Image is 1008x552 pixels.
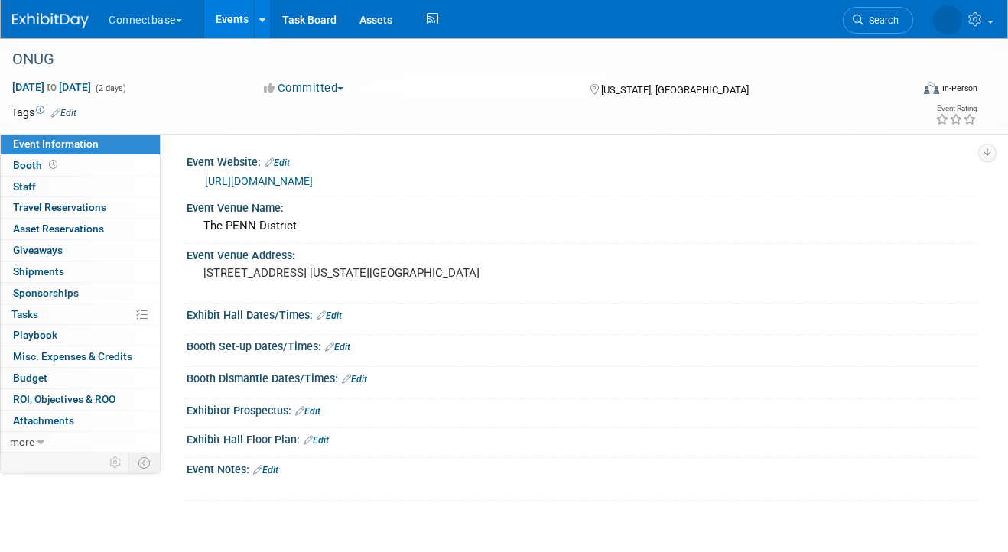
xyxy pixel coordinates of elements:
[836,80,978,102] div: Event Format
[7,46,895,73] div: ONUG
[203,266,499,280] pre: [STREET_ADDRESS] [US_STATE][GEOGRAPHIC_DATA]
[44,81,59,93] span: to
[187,335,977,355] div: Booth Set-up Dates/Times:
[1,261,160,282] a: Shipments
[13,287,79,299] span: Sponsorships
[253,465,278,476] a: Edit
[304,435,329,446] a: Edit
[187,244,977,263] div: Event Venue Address:
[1,346,160,367] a: Misc. Expenses & Credits
[187,304,977,323] div: Exhibit Hall Dates/Times:
[187,367,977,387] div: Booth Dismantle Dates/Times:
[13,244,63,256] span: Giveaways
[295,406,320,417] a: Edit
[1,177,160,197] a: Staff
[13,138,99,150] span: Event Information
[205,175,313,187] a: [URL][DOMAIN_NAME]
[10,436,34,448] span: more
[325,342,350,352] a: Edit
[187,458,977,478] div: Event Notes:
[11,80,92,94] span: [DATE] [DATE]
[863,15,899,26] span: Search
[342,374,367,385] a: Edit
[1,325,160,346] a: Playbook
[1,219,160,239] a: Asset Reservations
[13,372,47,384] span: Budget
[317,310,342,321] a: Edit
[13,393,115,405] span: ROI, Objectives & ROO
[13,414,74,427] span: Attachments
[187,399,977,419] div: Exhibitor Prospectus:
[13,222,104,235] span: Asset Reservations
[259,80,350,96] button: Committed
[933,5,962,34] img: Melissa Frank
[935,105,977,112] div: Event Rating
[94,83,126,93] span: (2 days)
[941,83,977,94] div: In-Person
[13,329,57,341] span: Playbook
[198,214,966,238] div: The PENN District
[13,201,106,213] span: Travel Reservations
[187,428,977,448] div: Exhibit Hall Floor Plan:
[1,240,160,261] a: Giveaways
[1,368,160,388] a: Budget
[13,159,60,171] span: Booth
[12,13,89,28] img: ExhibitDay
[265,157,290,168] a: Edit
[1,304,160,325] a: Tasks
[1,155,160,176] a: Booth
[13,180,36,193] span: Staff
[187,151,977,170] div: Event Website:
[51,108,76,119] a: Edit
[102,453,129,472] td: Personalize Event Tab Strip
[843,7,913,34] a: Search
[46,159,60,170] span: Booth not reserved yet
[11,308,38,320] span: Tasks
[11,105,76,120] td: Tags
[1,432,160,453] a: more
[1,411,160,431] a: Attachments
[1,197,160,218] a: Travel Reservations
[13,350,132,362] span: Misc. Expenses & Credits
[1,389,160,410] a: ROI, Objectives & ROO
[129,453,161,472] td: Toggle Event Tabs
[187,196,977,216] div: Event Venue Name:
[1,283,160,304] a: Sponsorships
[1,134,160,154] a: Event Information
[13,265,64,278] span: Shipments
[924,82,939,94] img: Format-Inperson.png
[601,84,749,96] span: [US_STATE], [GEOGRAPHIC_DATA]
